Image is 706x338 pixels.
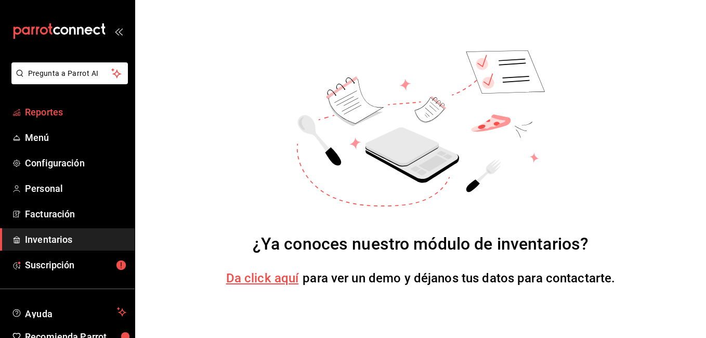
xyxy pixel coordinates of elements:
span: Inventarios [25,232,126,246]
span: Ayuda [25,306,113,318]
span: Pregunta a Parrot AI [28,68,112,79]
span: Configuración [25,156,126,170]
span: Facturación [25,207,126,221]
div: ¿Ya conoces nuestro módulo de inventarios? [253,231,589,256]
span: para ver un demo y déjanos tus datos para contactarte. [303,271,615,285]
button: Pregunta a Parrot AI [11,62,128,84]
a: Pregunta a Parrot AI [7,75,128,86]
span: Personal [25,181,126,196]
span: Reportes [25,105,126,119]
a: Da click aquí [226,271,299,285]
span: Menú [25,131,126,145]
button: open_drawer_menu [114,27,123,35]
span: Suscripción [25,258,126,272]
